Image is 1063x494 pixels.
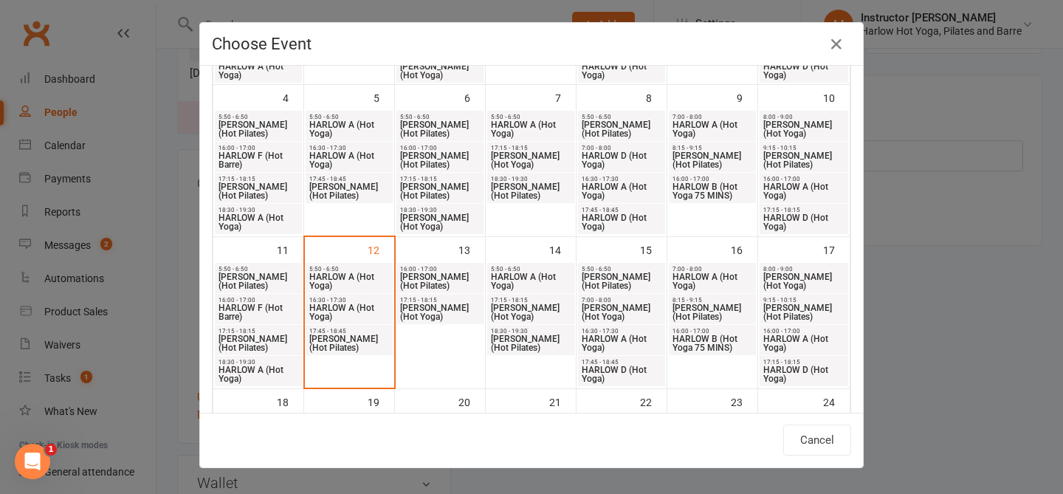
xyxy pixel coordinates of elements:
[581,359,662,366] span: 17:45 - 18:45
[763,272,845,290] span: [PERSON_NAME] (Hot Yoga)
[763,176,845,182] span: 16:00 - 17:00
[218,62,299,80] span: HARLOW A (Hot Yoga)
[763,207,845,213] span: 17:15 - 18:15
[581,213,662,231] span: HARLOW D (Hot Yoga)
[672,272,753,290] span: HARLOW A (Hot Yoga)
[581,328,662,335] span: 16:30 - 17:30
[763,145,845,151] span: 9:15 - 10:15
[218,207,299,213] span: 18:30 - 19:30
[763,120,845,138] span: [PERSON_NAME] (Hot Yoga)
[309,114,390,120] span: 5:50 - 6:50
[490,335,571,352] span: [PERSON_NAME] (Hot Pilates)
[399,120,481,138] span: [PERSON_NAME] (Hot Pilates)
[309,151,390,169] span: HARLOW A (Hot Yoga)
[15,444,50,479] iframe: Intercom live chat
[581,272,662,290] span: [PERSON_NAME] (Hot Pilates)
[672,182,753,200] span: HARLOW B (Hot Yoga 75 MINS)
[218,272,299,290] span: [PERSON_NAME] (Hot Pilates)
[309,303,390,321] span: HARLOW A (Hot Yoga)
[277,237,303,261] div: 11
[399,182,481,200] span: [PERSON_NAME] (Hot Pilates)
[581,151,662,169] span: HARLOW D (Hot Yoga)
[399,303,481,321] span: [PERSON_NAME] (Hot Yoga)
[823,237,850,261] div: 17
[672,328,753,335] span: 16:00 - 17:00
[672,335,753,352] span: HARLOW B (Hot Yoga 75 MINS)
[825,32,848,56] button: Close
[218,303,299,321] span: HARLOW F (Hot Barre)
[399,145,481,151] span: 16:00 - 17:00
[218,335,299,352] span: [PERSON_NAME] (Hot Pilates)
[581,297,662,303] span: 7:00 - 8:00
[218,359,299,366] span: 18:30 - 19:30
[218,328,299,335] span: 17:15 - 18:15
[763,335,845,352] span: HARLOW A (Hot Yoga)
[763,114,845,120] span: 8:00 - 9:00
[823,389,850,414] div: 24
[399,297,481,303] span: 17:15 - 18:15
[309,182,390,200] span: [PERSON_NAME] (Hot Pilates)
[218,366,299,383] span: HARLOW A (Hot Yoga)
[549,389,576,414] div: 21
[399,207,481,213] span: 18:30 - 19:30
[309,297,390,303] span: 16:30 - 17:30
[672,176,753,182] span: 16:00 - 17:00
[640,389,667,414] div: 22
[490,114,571,120] span: 5:50 - 6:50
[490,266,571,272] span: 5:50 - 6:50
[581,145,662,151] span: 7:00 - 8:00
[399,213,481,231] span: [PERSON_NAME] (Hot Yoga)
[309,145,390,151] span: 16:30 - 17:30
[218,213,299,231] span: HARLOW A (Hot Yoga)
[399,272,481,290] span: [PERSON_NAME] (Hot Pilates)
[490,120,571,138] span: HARLOW A (Hot Yoga)
[731,237,757,261] div: 16
[672,303,753,321] span: [PERSON_NAME] (Hot Pilates)
[368,237,394,261] div: 12
[581,335,662,352] span: HARLOW A (Hot Yoga)
[763,62,845,80] span: HARLOW D (Hot Yoga)
[823,85,850,109] div: 10
[464,85,485,109] div: 6
[763,213,845,231] span: HARLOW D (Hot Yoga)
[283,85,303,109] div: 4
[731,389,757,414] div: 23
[218,182,299,200] span: [PERSON_NAME] (Hot Pilates)
[218,145,299,151] span: 16:00 - 17:00
[490,151,571,169] span: [PERSON_NAME] (Hot Yoga)
[399,151,481,169] span: [PERSON_NAME] (Hot Pilates)
[45,444,57,456] span: 1
[581,182,662,200] span: HARLOW A (Hot Yoga)
[309,266,390,272] span: 5:50 - 6:50
[763,303,845,321] span: [PERSON_NAME] (Hot Pilates)
[646,85,667,109] div: 8
[309,328,390,335] span: 17:45 - 18:45
[490,303,571,321] span: [PERSON_NAME] (Hot Yoga)
[672,114,753,120] span: 7:00 - 8:00
[399,62,481,80] span: [PERSON_NAME] (Hot Yoga)
[218,176,299,182] span: 17:15 - 18:15
[490,182,571,200] span: [PERSON_NAME] (Hot Pilates)
[763,366,845,383] span: HARLOW D (Hot Yoga)
[672,297,753,303] span: 8:15 - 9:15
[581,176,662,182] span: 16:30 - 17:30
[763,297,845,303] span: 9:15 - 10:15
[763,359,845,366] span: 17:15 - 18:15
[490,297,571,303] span: 17:15 - 18:15
[581,62,662,80] span: HARLOW D (Hot Yoga)
[737,85,757,109] div: 9
[490,328,571,335] span: 18:30 - 19:30
[581,120,662,138] span: [PERSON_NAME] (Hot Pilates)
[672,151,753,169] span: [PERSON_NAME] (Hot Pilates)
[549,237,576,261] div: 14
[763,151,845,169] span: [PERSON_NAME] (Hot Pilates)
[763,182,845,200] span: HARLOW A (Hot Yoga)
[581,303,662,321] span: [PERSON_NAME] (Hot Yoga)
[672,266,753,272] span: 7:00 - 8:00
[490,176,571,182] span: 18:30 - 19:30
[490,272,571,290] span: HARLOW A (Hot Yoga)
[640,237,667,261] div: 15
[458,237,485,261] div: 13
[672,120,753,138] span: HARLOW A (Hot Yoga)
[763,328,845,335] span: 16:00 - 17:00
